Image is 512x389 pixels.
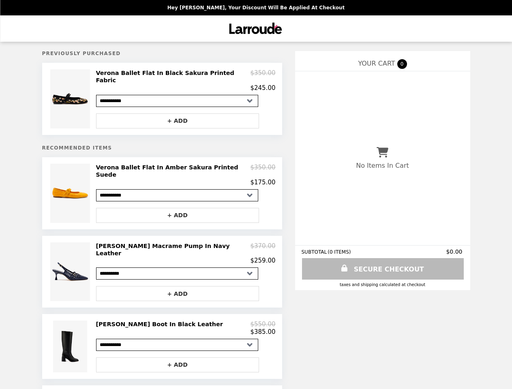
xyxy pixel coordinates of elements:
[96,69,251,84] h2: Verona Ballet Flat In Black Sakura Printed Fabric
[250,242,275,257] p: $370.00
[302,249,328,255] span: SUBTOTAL
[96,242,251,257] h2: [PERSON_NAME] Macrame Pump In Navy Leather
[96,321,226,328] h2: [PERSON_NAME] Boot In Black Leather
[446,248,463,255] span: $0.00
[96,113,259,128] button: + ADD
[50,242,92,301] img: Ines Macrame Pump In Navy Leather
[358,60,395,67] span: YOUR CART
[167,5,345,11] p: Hey [PERSON_NAME], your discount will be applied at checkout
[50,69,92,128] img: Verona Ballet Flat In Black Sakura Printed Fabric
[96,189,258,201] select: Select a product variant
[250,179,275,186] p: $175.00
[96,267,258,280] select: Select a product variant
[96,286,259,301] button: + ADD
[250,321,275,328] p: $550.00
[42,145,282,151] h5: Recommended Items
[328,249,351,255] span: ( 0 ITEMS )
[227,20,285,37] img: Brand Logo
[50,164,92,223] img: Verona Ballet Flat In Amber Sakura Printed Suede
[250,164,275,179] p: $350.00
[53,321,90,372] img: Ricky Boot In Black Leather
[250,257,275,264] p: $259.00
[96,164,251,179] h2: Verona Ballet Flat In Amber Sakura Printed Suede
[96,339,258,351] select: Select a product variant
[96,357,259,372] button: + ADD
[96,95,258,107] select: Select a product variant
[96,208,259,223] button: + ADD
[397,59,407,69] span: 0
[356,162,409,169] p: No Items In Cart
[250,328,275,336] p: $385.00
[42,51,282,56] h5: Previously Purchased
[302,282,464,287] div: Taxes and Shipping calculated at checkout
[250,84,275,92] p: $245.00
[250,69,275,84] p: $350.00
